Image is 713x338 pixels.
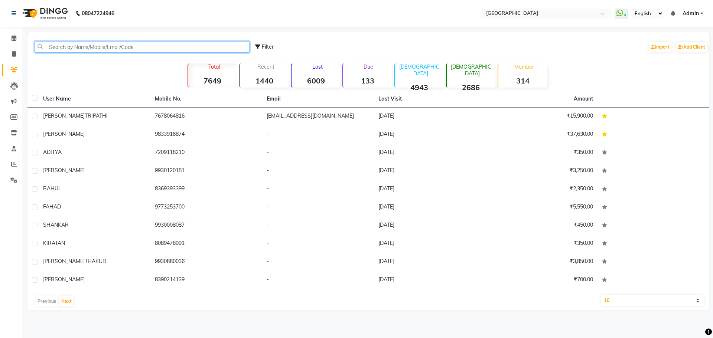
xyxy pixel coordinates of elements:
span: [PERSON_NAME] [43,131,85,137]
td: [DATE] [374,217,486,235]
td: 9773253700 [150,198,262,217]
b: 08047224946 [82,3,114,24]
p: Lost [294,63,340,70]
td: - [262,162,374,180]
p: [DEMOGRAPHIC_DATA] [450,63,495,77]
th: Last Visit [374,91,486,108]
td: ₹3,250.00 [486,162,598,180]
strong: 4943 [395,83,444,92]
a: Import [649,42,671,52]
td: 8369393399 [150,180,262,198]
span: [PERSON_NAME] [43,276,85,283]
td: 7209118210 [150,144,262,162]
td: [DATE] [374,198,486,217]
p: [DEMOGRAPHIC_DATA] [398,63,444,77]
td: 8089478991 [150,235,262,253]
td: 7678064816 [150,108,262,126]
td: [DATE] [374,180,486,198]
td: 9930880036 [150,253,262,271]
td: ₹350.00 [486,235,598,253]
span: ADITYA [43,149,62,155]
td: ₹700.00 [486,271,598,289]
td: [DATE] [374,162,486,180]
strong: 7649 [188,76,237,85]
td: ₹37,630.00 [486,126,598,144]
td: - [262,180,374,198]
input: Search by Name/Mobile/Email/Code [35,41,250,53]
th: Email [262,91,374,108]
span: FAHAD [43,203,61,210]
span: Admin [683,10,699,17]
td: [DATE] [374,235,486,253]
td: ₹5,550.00 [486,198,598,217]
th: User Name [39,91,150,108]
a: Add Client [676,42,707,52]
td: 9930120151 [150,162,262,180]
strong: 6009 [292,76,340,85]
td: - [262,271,374,289]
span: [PERSON_NAME] [43,258,85,265]
strong: 314 [498,76,547,85]
td: - [262,198,374,217]
strong: 2686 [447,83,495,92]
td: 8390214139 [150,271,262,289]
span: [PERSON_NAME] [43,167,85,174]
span: TRIPATHI [85,112,108,119]
span: KIRATAN [43,240,65,246]
td: [DATE] [374,126,486,144]
td: ₹350.00 [486,144,598,162]
td: - [262,253,374,271]
td: - [262,144,374,162]
td: [EMAIL_ADDRESS][DOMAIN_NAME] [262,108,374,126]
button: Next [59,296,74,306]
span: SHANKAR [43,221,69,228]
td: [DATE] [374,108,486,126]
strong: 133 [343,76,392,85]
p: Due [345,63,392,70]
td: ₹15,900.00 [486,108,598,126]
td: 9930008087 [150,217,262,235]
td: - [262,235,374,253]
img: logo [19,3,70,24]
span: Filter [262,43,274,50]
p: Total [191,63,237,70]
td: [DATE] [374,271,486,289]
td: 9833916874 [150,126,262,144]
td: - [262,217,374,235]
td: [DATE] [374,144,486,162]
td: ₹450.00 [486,217,598,235]
p: Member [501,63,547,70]
strong: 1440 [240,76,289,85]
td: - [262,126,374,144]
th: Amount [569,91,598,107]
p: Recent [243,63,289,70]
th: Mobile No. [150,91,262,108]
td: ₹3,850.00 [486,253,598,271]
span: [PERSON_NAME] [43,112,85,119]
td: ₹2,350.00 [486,180,598,198]
td: [DATE] [374,253,486,271]
span: RAHUL [43,185,61,192]
span: THAKUR [85,258,106,265]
